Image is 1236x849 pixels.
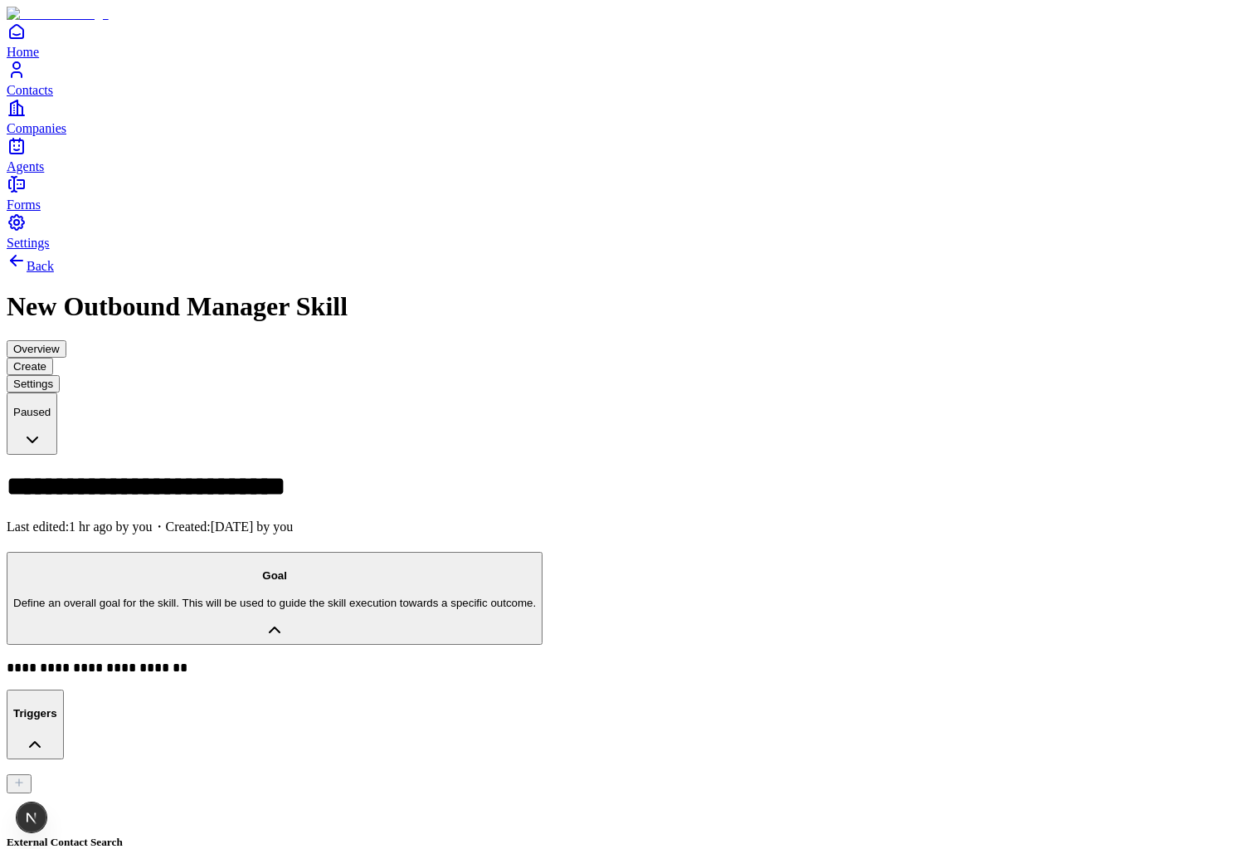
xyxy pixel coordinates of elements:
[13,569,536,582] h4: Goal
[7,212,1229,250] a: Settings
[7,519,1229,536] p: Last edited: 1 hr ago by you ・Created: [DATE] by you
[7,159,44,173] span: Agents
[7,236,50,250] span: Settings
[7,661,1229,675] div: GoalDefine an overall goal for the skill. This will be used to guide the skill execution towards ...
[7,259,54,273] a: Back
[7,340,66,358] button: Overview
[7,774,1229,848] div: Triggers
[7,7,109,22] img: Item Brain Logo
[7,22,1229,59] a: Home
[7,45,39,59] span: Home
[7,375,60,393] button: Settings
[7,60,1229,97] a: Contacts
[7,83,53,97] span: Contacts
[7,198,41,212] span: Forms
[7,136,1229,173] a: Agents
[7,836,1229,849] h5: External Contact Search
[13,707,57,720] h4: Triggers
[7,121,66,135] span: Companies
[7,98,1229,135] a: Companies
[7,174,1229,212] a: Forms
[7,552,543,645] button: GoalDefine an overall goal for the skill. This will be used to guide the skill execution towards ...
[7,690,64,759] button: Triggers
[13,597,536,609] p: Define an overall goal for the skill. This will be used to guide the skill execution towards a sp...
[7,291,1229,322] h1: New Outbound Manager Skill
[7,358,53,375] button: Create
